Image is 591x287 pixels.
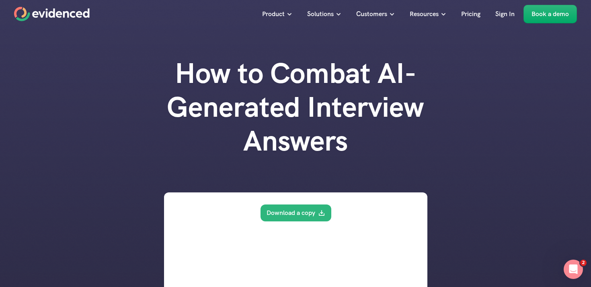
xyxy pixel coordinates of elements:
a: Download a copy [260,204,331,221]
p: Product [262,9,285,19]
p: Book a demo [531,9,569,19]
a: Home [14,7,90,21]
span: 2 [580,260,587,266]
p: Customers [356,9,387,19]
a: Sign In [489,5,521,23]
p: Sign In [495,9,515,19]
a: Book a demo [523,5,577,23]
p: Pricing [461,9,480,19]
a: Pricing [455,5,486,23]
p: Solutions [307,9,334,19]
p: Resources [410,9,439,19]
iframe: Intercom live chat [564,260,583,279]
h1: How to Combat AI-Generated Interview Answers [135,56,456,158]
